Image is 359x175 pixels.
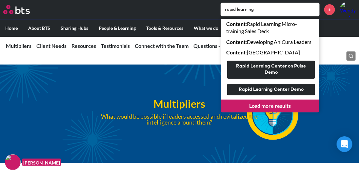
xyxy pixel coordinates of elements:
[340,2,356,17] img: Wendy Lewis
[193,43,282,49] a: Questions - Contact [PERSON_NAME]
[5,154,21,170] img: F
[324,4,335,15] a: +
[189,20,224,37] label: What we do
[22,159,61,166] figcaption: [PERSON_NAME]
[226,39,246,45] strong: Content
[141,20,189,37] label: Tools & Resources
[337,136,352,152] div: Open Intercom Messenger
[221,19,319,37] a: Content:Rapid Learning Micro-training Sales Deck
[101,43,130,49] a: Testimonials
[226,49,246,55] strong: Content
[135,43,189,49] a: Connect with the Team
[68,97,291,111] h1: Multipliers
[227,84,315,96] button: Rapid Learning Center Demo
[221,37,319,47] a: Content:Developing AniCura Leaders
[71,43,96,49] a: Resources
[221,100,319,112] a: Load more results
[90,114,269,125] p: What would be possible if leaders accessed and revitalized the intelligence around them?
[23,20,55,37] label: About BTS
[340,2,356,17] a: Profile
[55,20,93,37] label: Sharing Hubs
[221,47,319,58] a: Content:[GEOGRAPHIC_DATA]
[3,5,42,14] a: Go home
[227,61,315,79] button: Rapid Learning Center on Pulse Demo
[226,21,246,27] strong: Content
[36,43,67,49] a: Client Needs
[6,43,31,49] a: Multipliers
[3,5,30,14] img: BTS Logo
[93,20,141,37] label: People & Learning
